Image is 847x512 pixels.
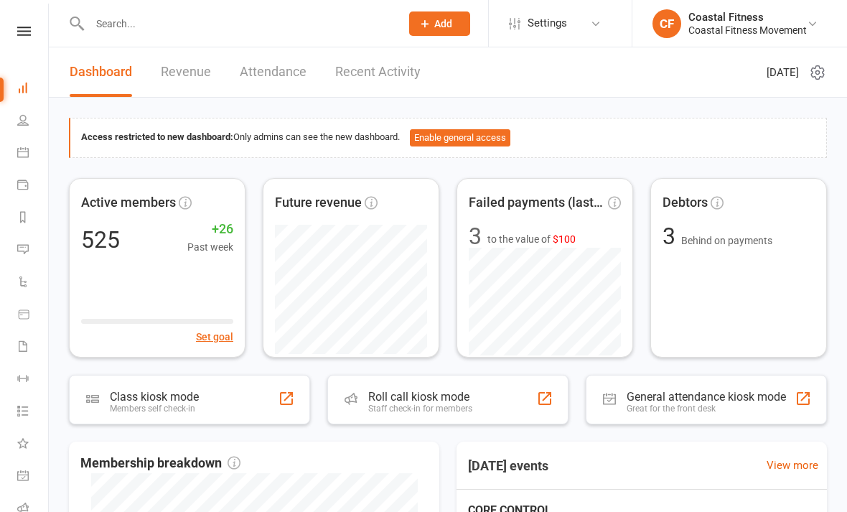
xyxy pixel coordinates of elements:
strong: Access restricted to new dashboard: [81,131,233,142]
span: to the value of [487,231,576,247]
span: Settings [528,7,567,39]
span: Future revenue [275,192,362,213]
div: Staff check-in for members [368,404,472,414]
div: General attendance kiosk mode [627,390,786,404]
a: View more [767,457,818,474]
button: Add [409,11,470,36]
a: General attendance kiosk mode [17,461,50,493]
span: [DATE] [767,64,799,81]
span: 3 [663,223,681,250]
a: People [17,106,50,138]
span: $100 [553,233,576,245]
a: Reports [17,203,50,235]
span: Add [434,18,452,29]
a: Revenue [161,47,211,97]
button: Enable general access [410,129,510,146]
h3: [DATE] events [457,453,560,479]
div: CF [652,9,681,38]
div: Only admins can see the new dashboard. [81,129,815,146]
a: Payments [17,170,50,203]
div: Coastal Fitness Movement [688,24,807,37]
a: What's New [17,429,50,461]
a: Dashboard [70,47,132,97]
span: +26 [187,219,233,240]
div: 3 [469,225,482,248]
span: Past week [187,239,233,255]
button: Set goal [196,329,233,345]
div: Great for the front desk [627,404,786,414]
input: Search... [85,14,390,34]
span: Active members [81,192,176,213]
span: Behind on payments [681,235,772,246]
div: Coastal Fitness [688,11,807,24]
a: Dashboard [17,73,50,106]
a: Product Sales [17,299,50,332]
span: Debtors [663,192,708,213]
a: Calendar [17,138,50,170]
div: Members self check-in [110,404,199,414]
span: Failed payments (last 30d) [469,192,605,213]
a: Attendance [240,47,306,97]
div: Class kiosk mode [110,390,199,404]
span: Membership breakdown [80,453,240,474]
a: Recent Activity [335,47,421,97]
div: 525 [81,228,120,251]
div: Roll call kiosk mode [368,390,472,404]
